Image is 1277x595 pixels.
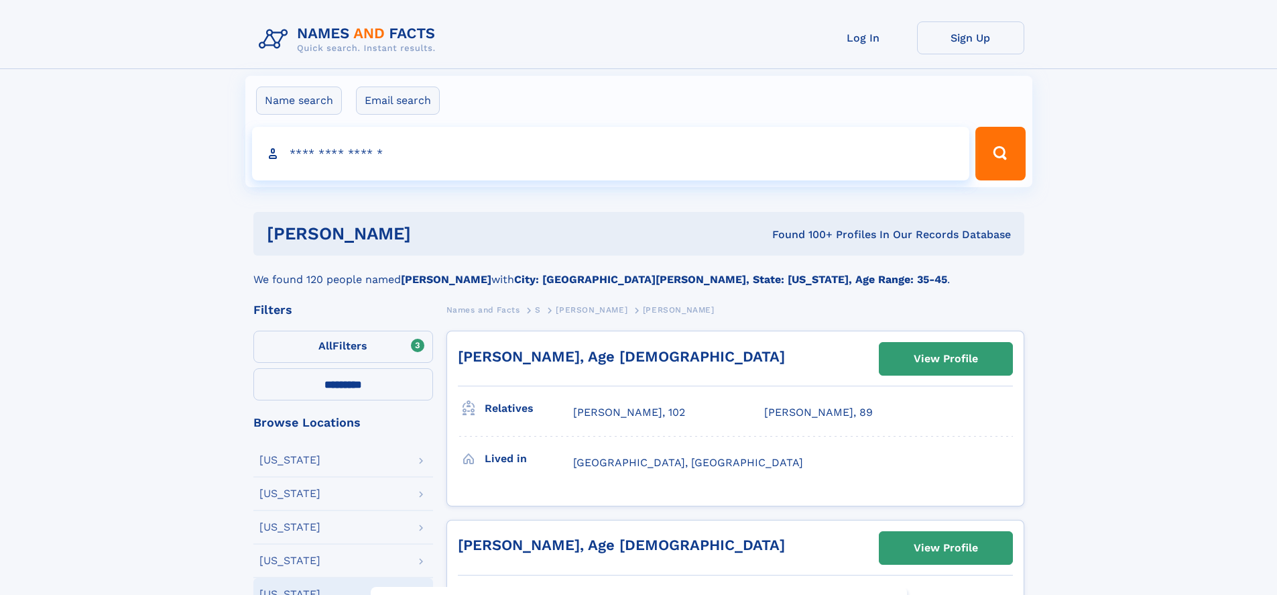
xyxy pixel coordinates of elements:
a: View Profile [879,343,1012,375]
div: We found 120 people named with . [253,256,1024,288]
div: Browse Locations [253,417,433,429]
h1: [PERSON_NAME] [267,225,592,242]
a: Names and Facts [446,301,520,318]
div: Found 100+ Profiles In Our Records Database [591,227,1011,242]
div: [US_STATE] [259,522,320,533]
b: [PERSON_NAME] [401,273,491,286]
a: S [535,301,541,318]
a: Sign Up [917,21,1024,54]
a: [PERSON_NAME], 89 [764,405,873,420]
span: S [535,305,541,315]
a: [PERSON_NAME], 102 [573,405,685,420]
img: Logo Names and Facts [253,21,446,58]
b: City: [GEOGRAPHIC_DATA][PERSON_NAME], State: [US_STATE], Age Range: 35-45 [514,273,947,286]
div: [US_STATE] [259,455,320,466]
h3: Lived in [485,447,573,470]
div: [US_STATE] [259,488,320,499]
label: Filters [253,331,433,363]
span: [GEOGRAPHIC_DATA], [GEOGRAPHIC_DATA] [573,456,803,469]
div: View Profile [914,343,978,374]
button: Search Button [975,127,1025,180]
a: [PERSON_NAME], Age [DEMOGRAPHIC_DATA] [458,537,785,553]
label: Name search [256,87,342,115]
h3: Relatives [485,397,573,420]
a: View Profile [879,532,1012,564]
div: Filters [253,304,433,316]
div: [US_STATE] [259,555,320,566]
a: [PERSON_NAME] [556,301,627,318]
label: Email search [356,87,440,115]
span: [PERSON_NAME] [643,305,715,315]
span: All [318,339,332,352]
a: Log In [810,21,917,54]
span: [PERSON_NAME] [556,305,627,315]
input: search input [252,127,970,180]
a: [PERSON_NAME], Age [DEMOGRAPHIC_DATA] [458,348,785,365]
div: View Profile [914,533,978,563]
